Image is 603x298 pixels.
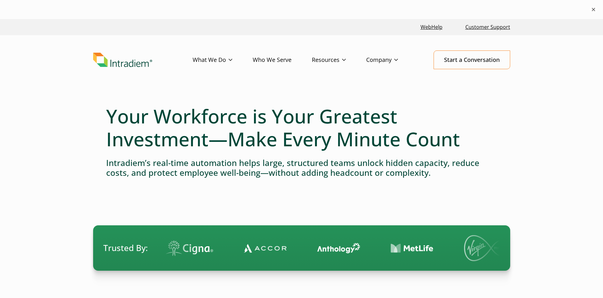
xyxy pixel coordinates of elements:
a: Link to homepage of Intradiem [93,53,193,67]
h1: Your Workforce is Your Greatest Investment—Make Every Minute Count [106,105,497,150]
a: Link opens in a new window [418,20,445,34]
img: Intradiem [93,53,152,67]
img: Contact Center Automation Accor Logo [244,243,287,253]
img: Virgin Media logo. [464,235,509,261]
img: Contact Center Automation MetLife Logo [391,243,434,253]
button: × [590,6,597,13]
a: What We Do [193,51,253,69]
a: Company [366,51,418,69]
a: Who We Serve [253,51,312,69]
h4: Intradiem’s real-time automation helps large, structured teams unlock hidden capacity, reduce cos... [106,158,497,178]
a: Resources [312,51,366,69]
a: Start a Conversation [434,50,510,69]
span: Trusted By: [103,242,148,254]
a: Customer Support [463,20,513,34]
